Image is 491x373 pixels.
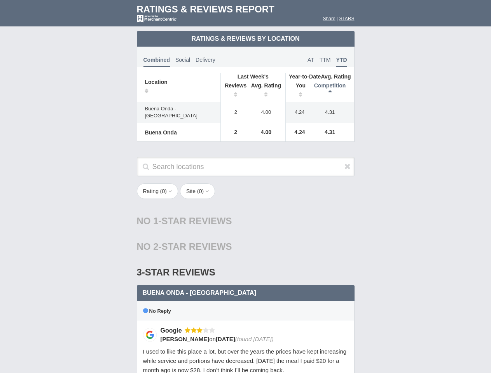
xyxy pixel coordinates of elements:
td: 4.31 [310,123,354,141]
span: Social [175,57,190,63]
td: 4.24 [286,102,310,123]
td: 4.00 [247,102,286,123]
th: Avg. Rating: activate to sort column ascending [247,80,286,102]
span: Year-to-Date [289,73,321,80]
span: [DATE] [216,336,235,342]
span: Buena Onda - [GEOGRAPHIC_DATA] [145,106,197,119]
th: Competition : activate to sort column descending [310,80,354,102]
th: Last Week's [220,73,285,80]
a: Buena Onda [141,128,181,137]
span: No Reply [143,308,171,314]
span: YTD [336,57,347,67]
img: mc-powered-by-logo-white-103.png [137,15,177,23]
th: Location: activate to sort column ascending [137,73,221,102]
div: 3-Star Reviews [137,260,355,285]
span: AT [308,57,314,63]
td: 4.31 [310,102,354,123]
span: Delivery [196,57,215,63]
td: 4.24 [286,123,310,141]
td: 2 [220,102,247,123]
span: 0 [199,188,202,194]
img: Google [143,328,157,342]
div: No 1-Star Reviews [137,208,355,234]
button: Rating (0) [137,183,178,199]
div: No 2-Star Reviews [137,234,355,260]
a: Buena Onda - [GEOGRAPHIC_DATA] [141,104,217,120]
span: (found [DATE]) [235,336,274,342]
th: You: activate to sort column ascending [286,80,310,102]
a: Share [323,16,335,21]
th: Reviews: activate to sort column ascending [220,80,247,102]
th: Avg. Rating [286,73,354,80]
button: Site (0) [180,183,215,199]
span: 0 [162,188,165,194]
span: Combined [143,57,170,67]
td: 2 [220,123,247,141]
td: Ratings & Reviews by Location [137,31,355,47]
div: on [161,335,343,343]
span: [PERSON_NAME] [161,336,210,342]
td: 4.00 [247,123,286,141]
span: Buena Onda - [GEOGRAPHIC_DATA] [143,289,256,296]
a: STARS [339,16,354,21]
span: Buena Onda [145,129,177,136]
span: | [337,16,338,21]
div: Google [161,326,185,335]
span: TTM [320,57,331,63]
